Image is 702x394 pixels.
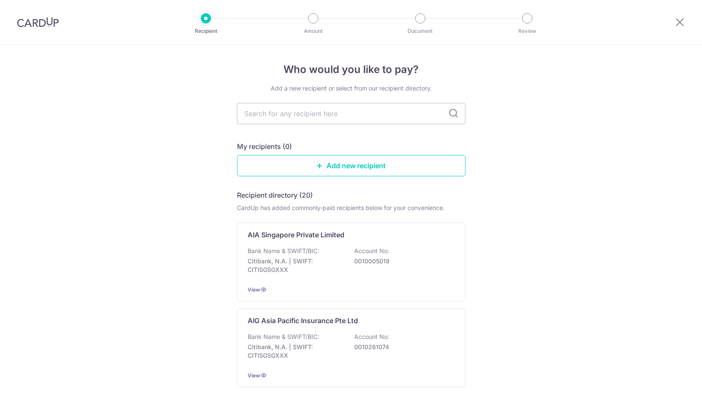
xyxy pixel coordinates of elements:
p: Citibank, N.A. | SWIFT: CITISGSGXXX [248,257,343,274]
p: Account No: [354,247,389,255]
p: AIA Singapore Private Limited [248,230,344,240]
h5: Recipient directory (20) [237,190,313,200]
p: 0010261074 [354,343,450,351]
p: Bank Name & SWIFT/BIC: [248,333,319,341]
p: Bank Name & SWIFT/BIC: [248,247,319,255]
img: CardUp [17,17,59,27]
div: Add a new recipient or select from our recipient directory. [237,84,465,93]
p: Account No: [354,333,389,341]
p: AIG Asia Pacific Insurance Pte Ltd [248,315,358,326]
a: Add new recipient [237,155,465,176]
p: Review [496,27,559,35]
input: Search for any recipient here [237,103,465,124]
p: Amount [282,27,345,35]
p: Citibank, N.A. | SWIFT: CITISGSGXXX [248,343,343,360]
p: 0010005019 [354,257,450,266]
p: Recipient [174,27,237,35]
h4: Who would you like to pay? [237,62,465,77]
a: View [248,372,260,379]
h5: My recipients (0) [237,141,292,152]
a: View [248,286,260,293]
p: Document [389,27,452,35]
div: CardUp has added commonly-paid recipients below for your convenience. [237,204,465,212]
